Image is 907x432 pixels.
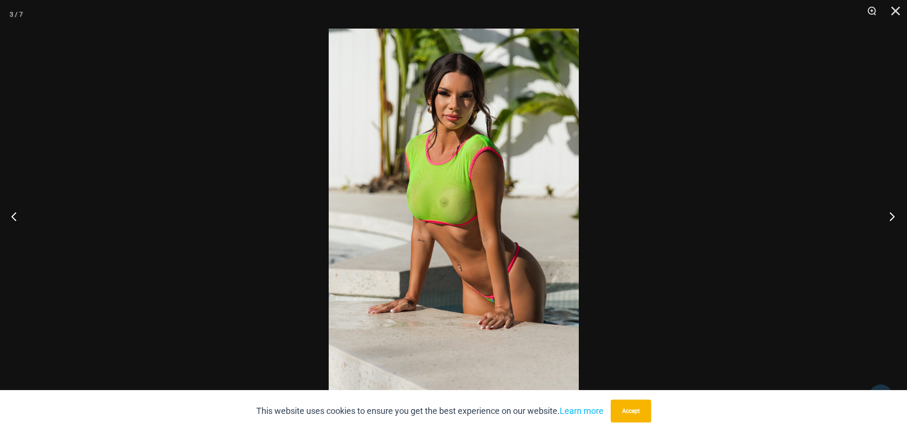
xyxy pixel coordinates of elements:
[560,406,604,416] a: Learn more
[10,7,23,21] div: 3 / 7
[329,29,579,403] img: Micro Mesh Lime Crush 366 Crop Top 456 Micro 03
[611,400,651,422] button: Accept
[871,192,907,240] button: Next
[256,404,604,418] p: This website uses cookies to ensure you get the best experience on our website.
